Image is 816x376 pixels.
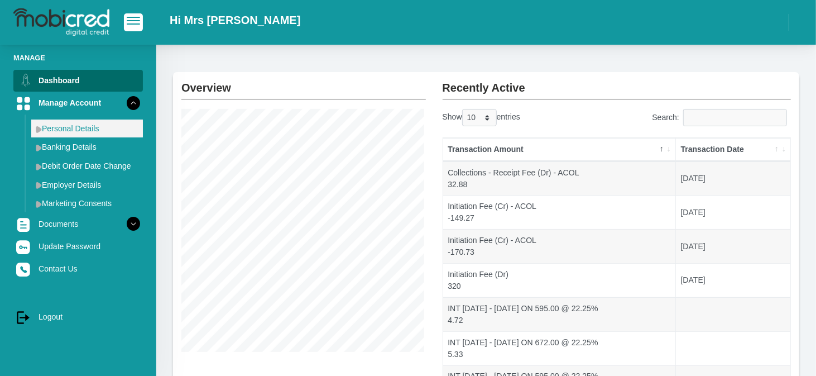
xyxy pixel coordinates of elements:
[443,109,520,126] label: Show entries
[462,109,497,126] select: Showentries
[13,53,143,63] li: Manage
[443,138,676,161] th: Transaction Amount: activate to sort column descending
[13,8,109,36] img: logo-mobicred.svg
[13,258,143,279] a: Contact Us
[13,92,143,113] a: Manage Account
[181,72,426,94] h2: Overview
[31,120,143,137] a: Personal Details
[676,196,790,230] td: [DATE]
[443,161,676,196] td: Collections - Receipt Fee (Dr) - ACOL 32.88
[36,163,42,170] img: menu arrow
[36,126,42,133] img: menu arrow
[443,297,676,331] td: INT [DATE] - [DATE] ON 595.00 @ 22.25% 4.72
[36,182,42,189] img: menu arrow
[31,138,143,156] a: Banking Details
[683,109,787,126] input: Search:
[31,194,143,212] a: Marketing Consents
[676,161,790,196] td: [DATE]
[443,263,676,297] td: Initiation Fee (Dr) 320
[36,201,42,208] img: menu arrow
[13,306,143,327] a: Logout
[31,176,143,194] a: Employer Details
[676,138,790,161] th: Transaction Date: activate to sort column ascending
[652,109,791,126] label: Search:
[13,70,143,91] a: Dashboard
[443,331,676,365] td: INT [DATE] - [DATE] ON 672.00 @ 22.25% 5.33
[13,213,143,235] a: Documents
[13,236,143,257] a: Update Password
[443,72,791,94] h2: Recently Active
[676,263,790,297] td: [DATE]
[170,13,300,27] h2: Hi Mrs [PERSON_NAME]
[676,229,790,263] td: [DATE]
[443,196,676,230] td: Initiation Fee (Cr) - ACOL -149.27
[36,144,42,151] img: menu arrow
[443,229,676,263] td: Initiation Fee (Cr) - ACOL -170.73
[31,157,143,175] a: Debit Order Date Change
